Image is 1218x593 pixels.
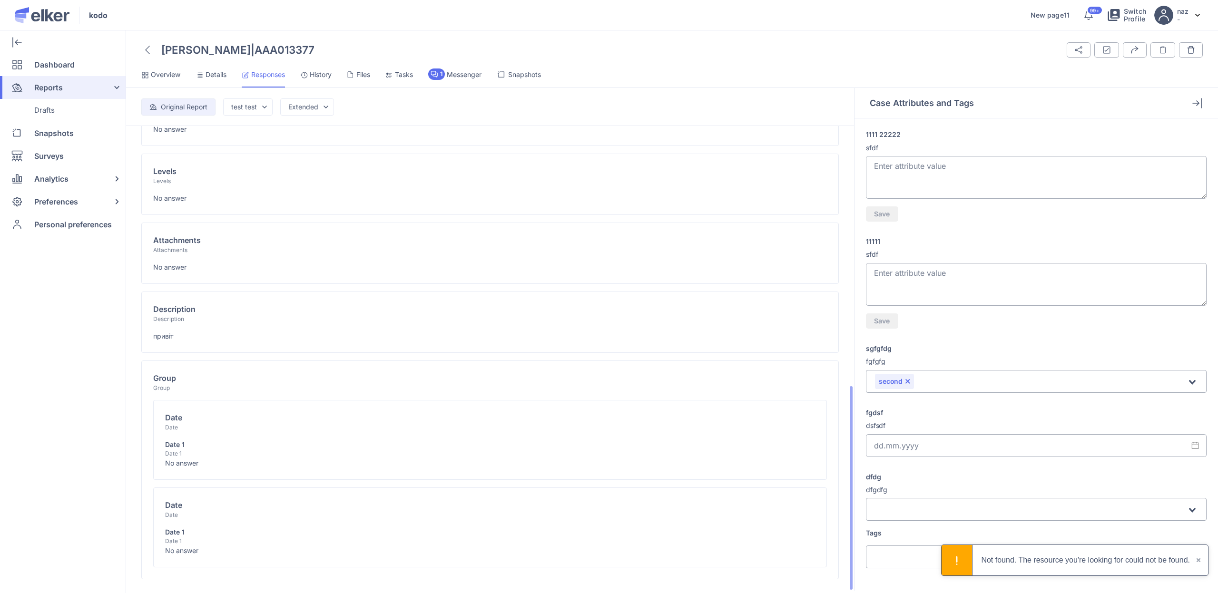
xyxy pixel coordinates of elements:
label: sgfgfdg [866,344,1207,353]
span: Details [206,70,226,79]
span: Snapshots [508,70,541,79]
input: Search for option [875,505,1187,516]
div: Date [165,423,182,432]
div: Levels [153,177,177,185]
button: close [1190,545,1208,575]
img: export [1131,46,1139,54]
div: привіт [153,331,174,341]
label: dfdg [866,472,1207,481]
label: Tags [866,528,1207,537]
div: Date [165,511,182,519]
input: Search for option [915,377,1187,388]
div: No answer [153,193,187,203]
p: fgfgfg [866,357,1207,366]
span: History [310,70,332,79]
span: Snapshots [34,122,74,145]
div: No answer [153,124,215,134]
span: 99+ [1090,8,1099,13]
span: Reports [34,76,63,99]
div: Attachments [153,234,201,246]
span: Switch Profile [1124,8,1147,23]
img: notes [1159,46,1167,54]
span: Dashboard [34,53,75,76]
div: Levels [153,165,177,177]
div: Date 1 [165,537,198,545]
label: 1111 22222 [866,130,1207,139]
input: Search for option [875,550,1187,561]
h3: Case Attributes and Tags [870,98,974,108]
div: Group [153,384,176,392]
span: Personal preferences [34,213,112,236]
img: svg%3e [1075,46,1082,54]
a: New page11 [1031,11,1070,19]
span: Drafts [34,99,55,122]
div: Date 1 [165,449,198,458]
div: Search for option [866,545,1207,568]
img: avatar [1154,6,1173,25]
span: Messenger [447,70,481,79]
span: | [251,43,255,56]
div: No answer [165,458,198,468]
button: Remove option [904,379,910,384]
span: 1 [440,70,442,78]
img: svg%3e [1195,14,1200,17]
span: second [879,377,903,386]
div: Not found. The resource you're looking for could not be found. [981,545,1190,575]
div: Attachments [153,246,201,254]
p: dsfsdf [866,421,1207,430]
input: dd.mm.yyyy [866,434,1207,457]
div: Date [165,412,182,423]
span: Responses [251,70,285,79]
p: dfgdfg [866,485,1207,495]
div: Description [153,303,196,315]
img: Elker [15,7,69,23]
span: Overview [151,70,181,79]
span: Preferences [34,190,78,213]
div: Search for option [866,498,1207,521]
span: AAA013377 [255,43,314,56]
div: test test [231,102,257,112]
div: Date [165,499,182,511]
div: No answer [153,262,187,272]
img: svg%3e [1187,46,1195,54]
div: Description [153,315,196,323]
span: Tasks [395,70,413,79]
span: Surveys [34,145,64,167]
div: Search for option [866,370,1207,393]
div: Extended [288,102,318,112]
img: document [149,103,157,111]
p: - [1177,15,1189,23]
label: fgdsf [866,408,1207,417]
p: sfdf [866,250,1207,259]
div: Group [153,372,176,384]
span: Analytics [34,167,69,190]
span: [PERSON_NAME] [161,43,251,56]
div: No answer [165,545,198,555]
p: sfdf [866,143,1207,153]
label: 11111 [866,237,1207,246]
div: Original Report [161,102,207,112]
div: Date 1 [165,527,198,537]
span: kodo [89,10,108,21]
span: Files [356,70,370,79]
div: Date 1 [165,439,198,449]
h5: naz [1177,7,1189,15]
